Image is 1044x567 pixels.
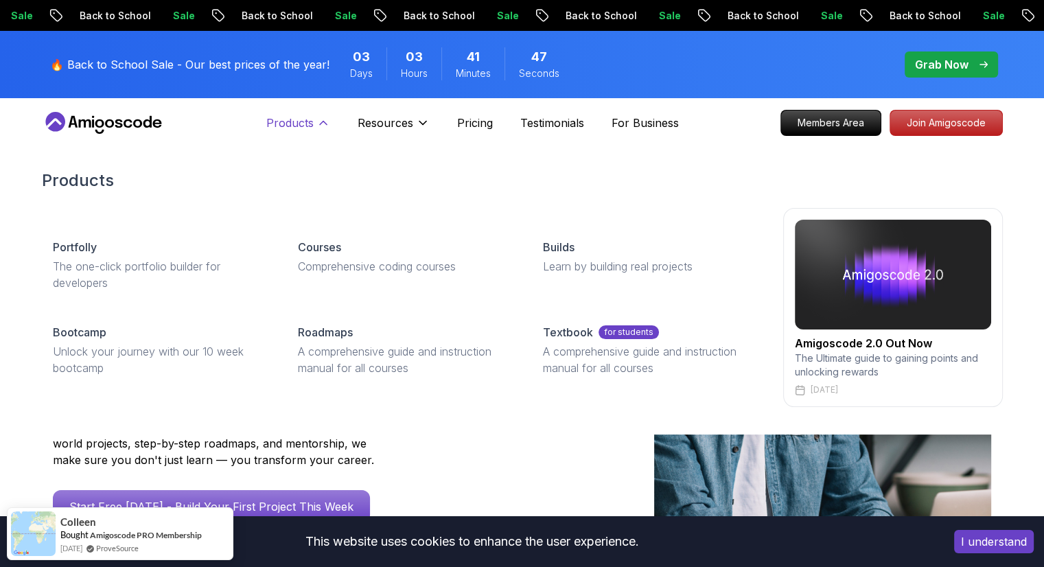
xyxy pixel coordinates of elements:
[298,258,510,275] p: Comprehensive coding courses
[915,56,968,73] p: Grab Now
[60,542,82,554] span: [DATE]
[456,67,491,80] span: Minutes
[287,228,521,286] a: CoursesComprehensive coding courses
[551,9,645,23] p: Back to School
[531,47,547,67] span: 47 Seconds
[53,258,265,291] p: The one-click portfolio builder for developers
[60,529,89,540] span: Bought
[11,511,56,556] img: provesource social proof notification image
[807,9,850,23] p: Sale
[266,115,330,142] button: Products
[406,47,423,67] span: 3 Hours
[53,343,265,376] p: Unlock your journey with our 10 week bootcamp
[298,324,353,340] p: Roadmaps
[159,9,202,23] p: Sale
[599,325,659,339] p: for students
[42,313,276,387] a: BootcampUnlock your journey with our 10 week bootcamp
[483,9,526,23] p: Sale
[543,258,755,275] p: Learn by building real projects
[298,343,510,376] p: A comprehensive guide and instruction manual for all courses
[532,313,766,387] a: Textbookfor studentsA comprehensive guide and instruction manual for all courses
[968,9,1012,23] p: Sale
[42,170,1003,192] h2: Products
[795,335,991,351] h2: Amigoscode 2.0 Out Now
[781,111,881,135] p: Members Area
[50,56,329,73] p: 🔥 Back to School Sale - Our best prices of the year!
[795,220,991,329] img: amigoscode 2.0
[783,208,1003,407] a: amigoscode 2.0Amigoscode 2.0 Out NowThe Ultimate guide to gaining points and unlocking rewards[DATE]
[713,9,807,23] p: Back to School
[890,110,1003,136] a: Join Amigoscode
[520,115,584,131] a: Testimonials
[519,67,559,80] span: Seconds
[53,239,97,255] p: Portfolly
[227,9,321,23] p: Back to School
[298,239,341,255] p: Courses
[321,9,364,23] p: Sale
[60,516,96,528] span: Colleen
[53,402,382,468] p: Amigoscode has helped thousands of developers land roles at Amazon, Starling Bank, Mercado Livre,...
[287,313,521,387] a: RoadmapsA comprehensive guide and instruction manual for all courses
[96,542,139,554] a: ProveSource
[457,115,493,131] a: Pricing
[353,47,370,67] span: 3 Days
[65,9,159,23] p: Back to School
[532,228,766,286] a: BuildsLearn by building real projects
[780,110,881,136] a: Members Area
[53,324,106,340] p: Bootcamp
[358,115,413,131] p: Resources
[467,47,480,67] span: 41 Minutes
[266,115,314,131] p: Products
[90,530,202,540] a: Amigoscode PRO Membership
[10,526,933,557] div: This website uses cookies to enhance the user experience.
[543,324,593,340] p: Textbook
[612,115,679,131] a: For Business
[543,343,755,376] p: A comprehensive guide and instruction manual for all courses
[53,490,370,523] a: Start Free [DATE] - Build Your First Project This Week
[42,228,276,302] a: PortfollyThe one-click portfolio builder for developers
[401,67,428,80] span: Hours
[954,530,1034,553] button: Accept cookies
[350,67,373,80] span: Days
[358,115,430,142] button: Resources
[389,9,483,23] p: Back to School
[795,351,991,379] p: The Ultimate guide to gaining points and unlocking rewards
[811,384,838,395] p: [DATE]
[875,9,968,23] p: Back to School
[890,111,1002,135] p: Join Amigoscode
[645,9,688,23] p: Sale
[543,239,575,255] p: Builds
